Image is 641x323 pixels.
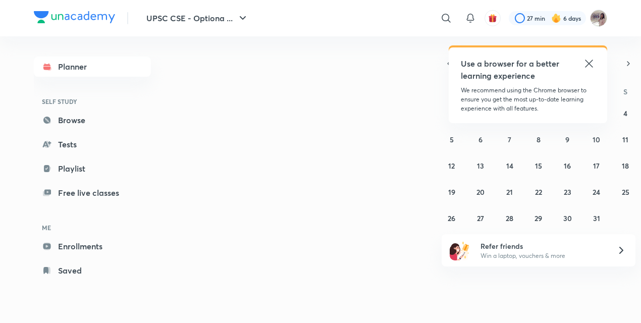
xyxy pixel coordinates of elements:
button: October 8, 2025 [530,131,547,147]
abbr: October 22, 2025 [535,187,542,197]
abbr: October 13, 2025 [477,161,484,171]
button: October 10, 2025 [589,131,605,147]
button: October 9, 2025 [559,131,575,147]
a: Planner [34,57,151,77]
abbr: October 14, 2025 [506,161,513,171]
button: October 6, 2025 [472,131,489,147]
button: October 19, 2025 [444,184,460,200]
a: Browse [34,110,151,130]
abbr: October 28, 2025 [506,213,513,223]
a: Saved [34,260,151,281]
abbr: October 15, 2025 [535,161,542,171]
abbr: October 9, 2025 [565,135,569,144]
abbr: October 19, 2025 [448,187,455,197]
button: October 17, 2025 [589,157,605,174]
abbr: October 29, 2025 [535,213,542,223]
button: October 27, 2025 [472,210,489,226]
abbr: October 8, 2025 [537,135,541,144]
img: Company Logo [34,11,115,23]
h6: Refer friends [480,241,605,251]
button: October 20, 2025 [472,184,489,200]
abbr: October 26, 2025 [448,213,455,223]
abbr: October 16, 2025 [564,161,571,171]
button: October 25, 2025 [617,184,633,200]
button: October 31, 2025 [589,210,605,226]
button: October 7, 2025 [502,131,518,147]
a: Company Logo [34,11,115,26]
h6: ME [34,219,151,236]
abbr: October 21, 2025 [506,187,513,197]
abbr: October 10, 2025 [593,135,600,144]
p: We recommend using the Chrome browser to ensure you get the most up-to-date learning experience w... [461,86,595,113]
button: October 12, 2025 [444,157,460,174]
button: October 13, 2025 [472,157,489,174]
button: October 30, 2025 [559,210,575,226]
button: October 28, 2025 [502,210,518,226]
button: October 21, 2025 [502,184,518,200]
button: October 11, 2025 [617,131,633,147]
abbr: October 30, 2025 [563,213,572,223]
abbr: October 23, 2025 [564,187,571,197]
a: Playlist [34,158,151,179]
button: October 24, 2025 [589,184,605,200]
h5: Use a browser for a better learning experience [461,58,561,82]
button: October 29, 2025 [530,210,547,226]
img: avatar [488,14,497,23]
img: streak [551,13,561,23]
abbr: October 25, 2025 [622,187,629,197]
abbr: October 4, 2025 [623,109,627,118]
a: Enrollments [34,236,151,256]
button: October 23, 2025 [559,184,575,200]
button: UPSC CSE - Optiona ... [140,8,255,28]
abbr: October 6, 2025 [478,135,483,144]
abbr: October 18, 2025 [622,161,629,171]
img: Subhashree Rout [590,10,607,27]
button: October 15, 2025 [530,157,547,174]
abbr: Saturday [623,87,627,96]
abbr: October 24, 2025 [593,187,600,197]
button: October 14, 2025 [502,157,518,174]
h6: SELF STUDY [34,93,151,110]
abbr: October 11, 2025 [622,135,628,144]
abbr: October 17, 2025 [593,161,600,171]
a: Tests [34,134,151,154]
a: Free live classes [34,183,151,203]
abbr: October 20, 2025 [476,187,485,197]
button: October 26, 2025 [444,210,460,226]
p: Win a laptop, vouchers & more [480,251,605,260]
button: October 18, 2025 [617,157,633,174]
abbr: October 12, 2025 [448,161,455,171]
button: October 4, 2025 [617,105,633,121]
abbr: October 5, 2025 [450,135,454,144]
button: October 22, 2025 [530,184,547,200]
button: avatar [485,10,501,26]
abbr: October 31, 2025 [593,213,600,223]
abbr: October 7, 2025 [508,135,511,144]
button: October 5, 2025 [444,131,460,147]
button: October 16, 2025 [559,157,575,174]
abbr: October 27, 2025 [477,213,484,223]
img: referral [450,240,470,260]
